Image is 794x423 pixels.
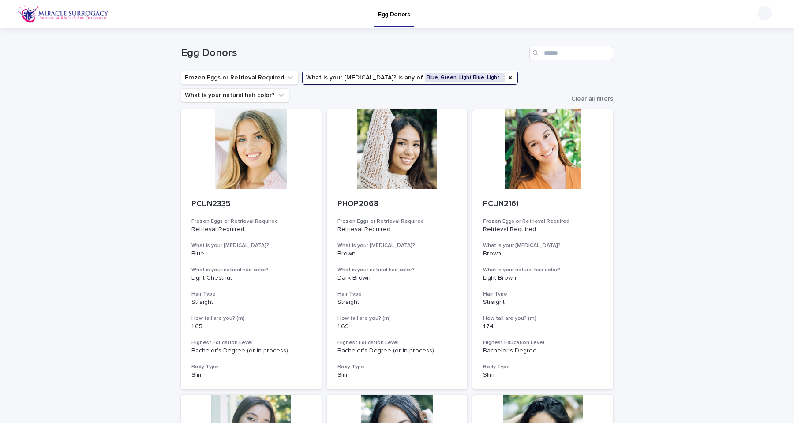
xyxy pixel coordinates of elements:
[191,226,311,233] p: Retrieval Required
[18,5,109,23] img: OiFFDOGZQuirLhrlO1ag
[191,242,311,249] h3: What is your [MEDICAL_DATA]?
[483,274,603,282] p: Light Brown
[337,266,457,273] h3: What is your natural hair color?
[564,96,613,102] button: Clear all filters
[191,347,311,355] p: Bachelor's Degree (or in process)
[191,274,311,282] p: Light Chestnut
[191,250,311,258] p: Blue
[571,96,613,102] span: Clear all filters
[483,218,603,225] h3: Frozen Eggs or Retrieval Required
[191,371,311,379] p: Slim
[337,218,457,225] h3: Frozen Eggs or Retrieval Required
[483,363,603,371] h3: Body Type
[483,242,603,249] h3: What is your [MEDICAL_DATA]?
[483,299,603,306] p: Straight
[337,199,457,209] p: PHOP2068
[337,250,457,258] p: Brown
[191,339,311,346] h3: Highest Education Level
[181,109,322,389] a: PCUN2335Frozen Eggs or Retrieval RequiredRetrieval RequiredWhat is your [MEDICAL_DATA]?BlueWhat i...
[483,339,603,346] h3: Highest Education Level
[337,315,457,322] h3: How tall are you? (m)
[181,47,526,60] h1: Egg Donors
[483,315,603,322] h3: How tall are you? (m)
[337,363,457,371] h3: Body Type
[529,46,613,60] input: Search
[191,266,311,273] h3: What is your natural hair color?
[483,199,603,209] p: PCUN2161
[181,88,289,102] button: What is your natural hair color?
[337,339,457,346] h3: Highest Education Level
[337,347,457,355] p: Bachelor's Degree (or in process)
[337,371,457,379] p: Slim
[337,226,457,233] p: Retrieval Required
[483,347,603,355] p: Bachelor's Degree
[191,291,311,298] h3: Hair Type
[483,266,603,273] h3: What is your natural hair color?
[337,323,457,330] p: 1.69
[191,299,311,306] p: Straight
[483,371,603,379] p: Slim
[191,199,311,209] p: PCUN2335
[191,363,311,371] h3: Body Type
[483,250,603,258] p: Brown
[337,299,457,306] p: Straight
[191,315,311,322] h3: How tall are you? (m)
[483,291,603,298] h3: Hair Type
[483,226,603,233] p: Retrieval Required
[191,218,311,225] h3: Frozen Eggs or Retrieval Required
[337,291,457,298] h3: Hair Type
[337,242,457,249] h3: What is your [MEDICAL_DATA]?
[483,323,603,330] p: 1.74
[302,71,518,85] button: What is your eye color?
[191,323,311,330] p: 1.65
[472,109,613,389] a: PCUN2161Frozen Eggs or Retrieval RequiredRetrieval RequiredWhat is your [MEDICAL_DATA]?BrownWhat ...
[337,274,457,282] p: Dark Brown
[181,71,299,85] button: Frozen Eggs or Retrieval Required
[327,109,468,389] a: PHOP2068Frozen Eggs or Retrieval RequiredRetrieval RequiredWhat is your [MEDICAL_DATA]?BrownWhat ...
